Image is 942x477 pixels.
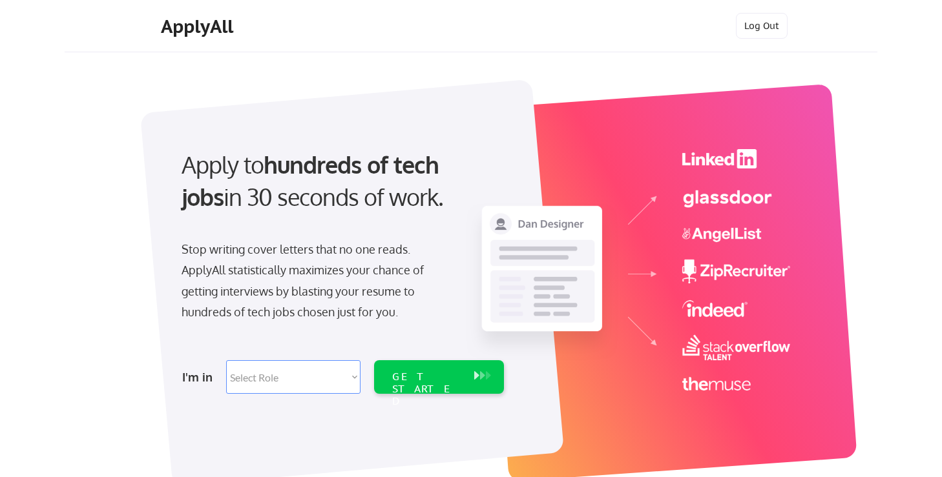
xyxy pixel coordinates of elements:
[736,13,788,39] button: Log Out
[182,150,445,211] strong: hundreds of tech jobs
[182,239,447,323] div: Stop writing cover letters that no one reads. ApplyAll statistically maximizes your chance of get...
[182,367,218,387] div: I'm in
[392,370,461,408] div: GET STARTED
[161,15,237,37] div: ApplyAll
[182,148,499,214] div: Apply to in 30 seconds of work.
